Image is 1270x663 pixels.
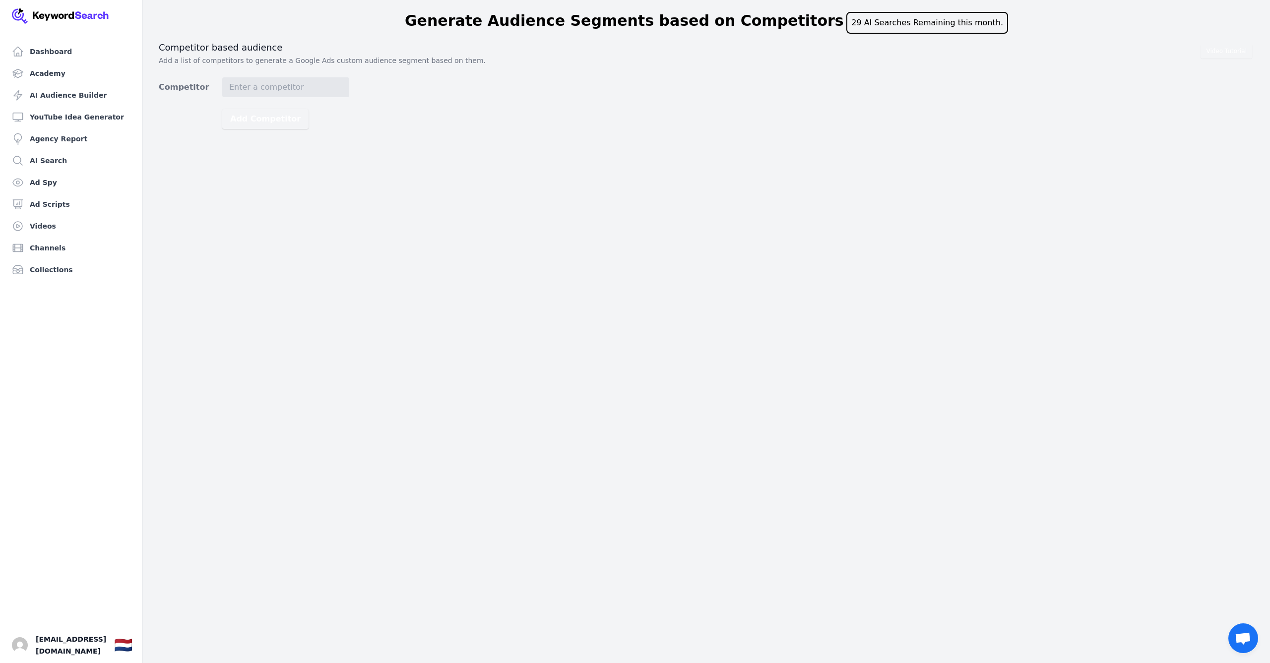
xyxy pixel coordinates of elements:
img: Your Company [12,8,109,24]
a: YouTube Idea Generator [8,107,134,127]
button: Open user button [12,637,28,653]
button: Video Tutorial [1201,44,1252,59]
h3: Competitor based audience [159,42,1254,54]
a: AI Audience Builder [8,85,134,105]
span: [EMAIL_ADDRESS][DOMAIN_NAME] [36,633,106,657]
a: AI Search [8,151,134,171]
p: Add a list of competitors to generate a Google Ads custom audience segment based on them. [159,56,1254,65]
div: 29 AI Searches Remaining this month. [846,12,1008,34]
a: Channels [8,238,134,258]
button: 🇳🇱 [114,635,132,655]
a: Collections [8,260,134,280]
div: 🇳🇱 [114,636,132,654]
a: Academy [8,63,134,83]
a: Dashboard [8,42,134,61]
div: Open de chat [1228,623,1258,653]
input: Enter a competitor [222,77,349,97]
a: Videos [8,216,134,236]
label: Competitor [159,81,222,93]
a: Ad Spy [8,173,134,192]
button: Add Competitor [222,109,309,129]
h1: Generate Audience Segments based on Competitors [405,12,844,34]
a: Agency Report [8,129,134,149]
a: Ad Scripts [8,194,134,214]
